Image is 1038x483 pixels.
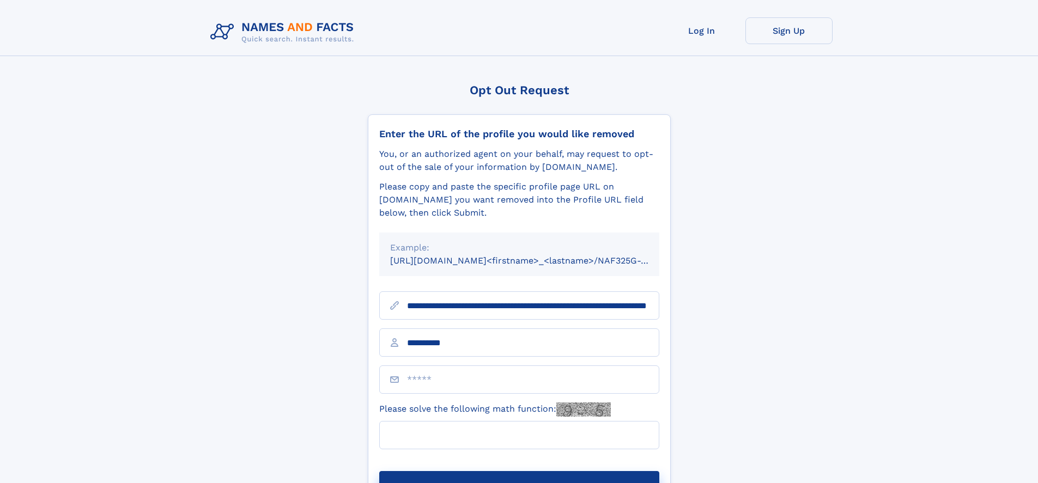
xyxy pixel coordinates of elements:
div: You, or an authorized agent on your behalf, may request to opt-out of the sale of your informatio... [379,148,659,174]
label: Please solve the following math function: [379,402,611,417]
div: Enter the URL of the profile you would like removed [379,128,659,140]
small: [URL][DOMAIN_NAME]<firstname>_<lastname>/NAF325G-xxxxxxxx [390,255,680,266]
a: Sign Up [745,17,833,44]
div: Opt Out Request [368,83,671,97]
div: Please copy and paste the specific profile page URL on [DOMAIN_NAME] you want removed into the Pr... [379,180,659,219]
div: Example: [390,241,648,254]
img: Logo Names and Facts [206,17,363,47]
a: Log In [658,17,745,44]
